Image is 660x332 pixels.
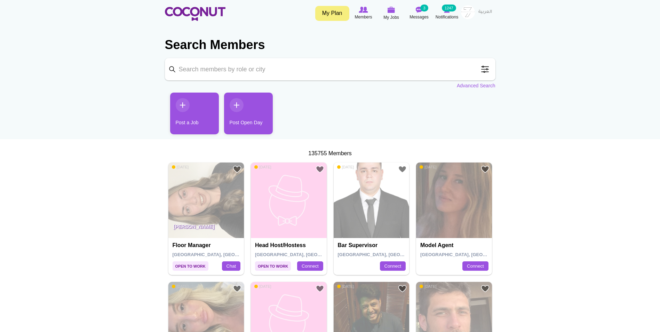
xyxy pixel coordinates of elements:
span: [GEOGRAPHIC_DATA], [GEOGRAPHIC_DATA] [255,252,354,257]
a: Messages Messages 3 [405,5,433,21]
h2: Search Members [165,37,495,53]
a: Add to Favourites [481,165,490,174]
div: 135755 Members [165,150,495,158]
a: Advanced Search [457,82,495,89]
span: Members [355,14,372,21]
a: My Jobs My Jobs [377,5,405,22]
a: Chat [222,261,240,271]
a: Connect [380,261,406,271]
a: Add to Favourites [233,165,241,174]
h4: Bar Supervisor [338,242,407,248]
a: العربية [475,5,495,19]
a: Add to Favourites [316,284,324,293]
span: [DATE] [172,284,189,289]
a: Browse Members Members [350,5,377,21]
span: [DATE] [420,284,437,289]
small: 1247 [442,5,456,11]
a: Add to Favourites [316,165,324,174]
h4: Floor Manager [173,242,242,248]
img: My Jobs [388,7,395,13]
span: Notifications [436,14,458,21]
span: [DATE] [337,284,354,289]
a: Add to Favourites [398,284,407,293]
p: [PERSON_NAME] [168,219,244,238]
span: Messages [409,14,429,21]
span: Open to Work [255,261,291,271]
input: Search members by role or city [165,58,495,80]
a: Add to Favourites [481,284,490,293]
h4: Model Agent [420,242,490,248]
span: [DATE] [337,165,354,169]
a: Connect [297,261,323,271]
li: 1 / 2 [165,93,214,140]
li: 2 / 2 [219,93,268,140]
a: Connect [462,261,488,271]
img: Browse Members [359,7,368,13]
span: [DATE] [172,165,189,169]
a: Add to Favourites [233,284,241,293]
span: [GEOGRAPHIC_DATA], [GEOGRAPHIC_DATA] [420,252,519,257]
small: 3 [420,5,428,11]
span: [DATE] [420,165,437,169]
a: Post a Job [170,93,219,134]
span: [GEOGRAPHIC_DATA], [GEOGRAPHIC_DATA] [338,252,437,257]
a: Add to Favourites [398,165,407,174]
span: [DATE] [254,284,271,289]
span: [DATE] [254,165,271,169]
a: Post Open Day [224,93,273,134]
span: [GEOGRAPHIC_DATA], [GEOGRAPHIC_DATA] [173,252,272,257]
a: My Plan [315,6,349,21]
span: Open to Work [173,261,208,271]
img: Messages [416,7,423,13]
a: Notifications Notifications 1247 [433,5,461,21]
img: Home [165,7,225,21]
h4: Head Host/Hostess [255,242,324,248]
span: My Jobs [383,14,399,21]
